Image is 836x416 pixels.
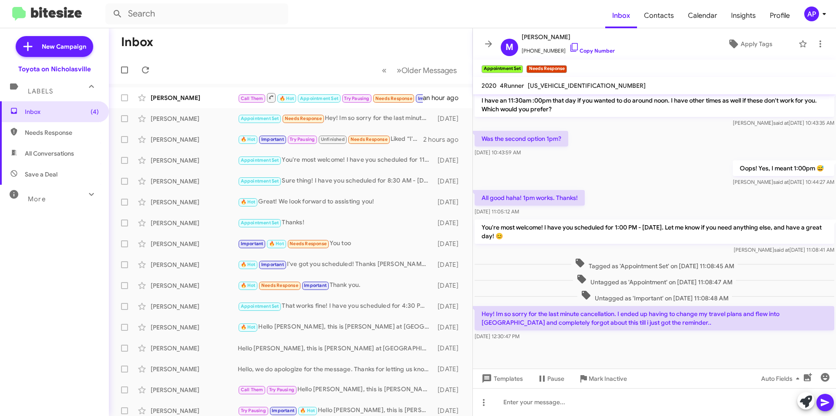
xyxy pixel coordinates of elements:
div: [PERSON_NAME] [151,281,238,290]
div: Hello [PERSON_NAME], this is [PERSON_NAME] at [GEOGRAPHIC_DATA] on [GEOGRAPHIC_DATA]. It's been a... [238,385,433,395]
span: « [382,65,387,76]
span: New Campaign [42,42,86,51]
span: 🔥 Hot [241,136,256,142]
span: Needs Response [351,136,388,142]
span: M [506,40,513,54]
span: 🔥 Hot [241,324,256,330]
span: Important [261,136,284,142]
div: Liked “I've got you scheduled! Thanks [PERSON_NAME], have a great day!” [238,134,423,144]
span: Try Pausing [269,387,294,393]
span: Appointment Set [241,116,279,121]
div: [DATE] [433,114,465,123]
span: Calendar [681,3,724,28]
button: Auto Fields [754,371,810,386]
button: Mark Inactive [571,371,634,386]
span: [PERSON_NAME] [DATE] 10:44:27 AM [733,179,834,185]
div: [DATE] [433,386,465,394]
span: Needs Response [375,96,412,101]
span: Needs Response [285,116,322,121]
div: [PERSON_NAME] [151,156,238,165]
a: Profile [763,3,797,28]
a: Insights [724,3,763,28]
span: Apply Tags [741,36,772,52]
span: Tagged as 'Appointment Set' on [DATE] 11:08:45 AM [571,258,738,270]
button: Pause [530,371,571,386]
div: [PERSON_NAME] [151,260,238,269]
span: [PHONE_NUMBER] [522,42,615,55]
span: Appointment Set [241,303,279,309]
div: [PERSON_NAME] [151,114,238,123]
p: You're most welcome! I have you scheduled for 1:00 PM - [DATE]. Let me know if you need anything ... [475,220,834,244]
button: Previous [377,61,392,79]
div: [PERSON_NAME] [151,365,238,373]
div: 2 hours ago [423,135,465,144]
div: Hey! Im so sorry for the last minute cancellation. I ended up having to change my travel plans an... [238,113,433,123]
div: [PERSON_NAME] [151,93,238,102]
span: Important [304,283,327,288]
span: Templates [480,371,523,386]
span: 🔥 Hot [300,408,315,413]
div: Thank you. [238,280,433,290]
span: Call Them [241,96,263,101]
span: Auto Fields [761,371,803,386]
span: All Conversations [25,149,74,158]
span: [DATE] 12:30:47 PM [475,333,519,339]
div: Hello [PERSON_NAME], this is [PERSON_NAME] at [GEOGRAPHIC_DATA] on [GEOGRAPHIC_DATA]. It's been a... [238,344,433,353]
input: Search [105,3,288,24]
button: Apply Tags [705,36,794,52]
div: [DATE] [433,177,465,186]
div: [DATE] [433,281,465,290]
div: Toyota on Nicholasville [18,65,91,73]
span: [PERSON_NAME] [DATE] 11:08:41 AM [734,246,834,253]
button: AP [797,7,826,21]
span: 🔥 Hot [241,283,256,288]
span: Untagged as 'Appointment' on [DATE] 11:08:47 AM [573,274,736,286]
div: [PERSON_NAME] [151,406,238,415]
div: [DATE] [433,219,465,227]
span: Untagged as 'Important' on [DATE] 11:08:48 AM [577,290,732,303]
span: [US_VEHICLE_IDENTIFICATION_NUMBER] [528,82,646,90]
span: [PERSON_NAME] [DATE] 10:43:35 AM [733,120,834,126]
span: [DATE] 10:43:59 AM [475,149,521,156]
div: I've got you scheduled! Thanks [PERSON_NAME], have a great day! [238,260,433,270]
div: You're most welcome! I have you scheduled for 11:30 AM - [DATE]. Let me know if you need anything... [238,155,433,165]
span: Inbox [605,3,637,28]
span: Older Messages [401,66,457,75]
span: » [397,65,401,76]
span: Appointment Set [300,96,338,101]
a: Contacts [637,3,681,28]
span: 🔥 Hot [241,199,256,205]
span: Call Them [241,387,263,393]
span: Appointment Set [241,157,279,163]
div: [DATE] [433,344,465,353]
div: [DATE] [433,156,465,165]
div: Hello [PERSON_NAME], this is [PERSON_NAME] at [GEOGRAPHIC_DATA] on [GEOGRAPHIC_DATA]. It's been a... [238,406,433,416]
a: New Campaign [16,36,93,57]
div: [PERSON_NAME] [151,198,238,206]
span: Mark Inactive [589,371,627,386]
div: [DATE] [433,260,465,269]
div: What time do you have openings? [238,92,423,103]
div: [PERSON_NAME] [151,240,238,248]
div: [PERSON_NAME] [151,219,238,227]
span: Important [261,262,284,267]
span: Needs Response [261,283,298,288]
span: Try Pausing [290,136,315,142]
span: 4Runner [500,82,524,90]
small: Appointment Set [482,65,523,73]
div: [DATE] [433,198,465,206]
span: 🔥 Hot [241,262,256,267]
p: Hey! Im so sorry for the last minute cancellation. I ended up having to change my travel plans an... [475,306,834,330]
p: Oops! Yes, I meant 1:00pm 😅 [733,160,834,176]
p: I have an 11:30am :00pm that day if you wanted to do around noon. I have other times as well if t... [475,93,834,117]
div: [PERSON_NAME] [151,302,238,311]
span: 🔥 Hot [280,96,294,101]
span: Try Pausing [241,408,266,413]
span: [DATE] 11:05:12 AM [475,208,519,215]
div: Hello, we do apologize for the message. Thanks for letting us know, we will update our records! H... [238,365,433,373]
p: Was the second option 1pm? [475,131,568,146]
a: Copy Number [569,47,615,54]
div: Great! We look forward to assisting you! [238,197,433,207]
